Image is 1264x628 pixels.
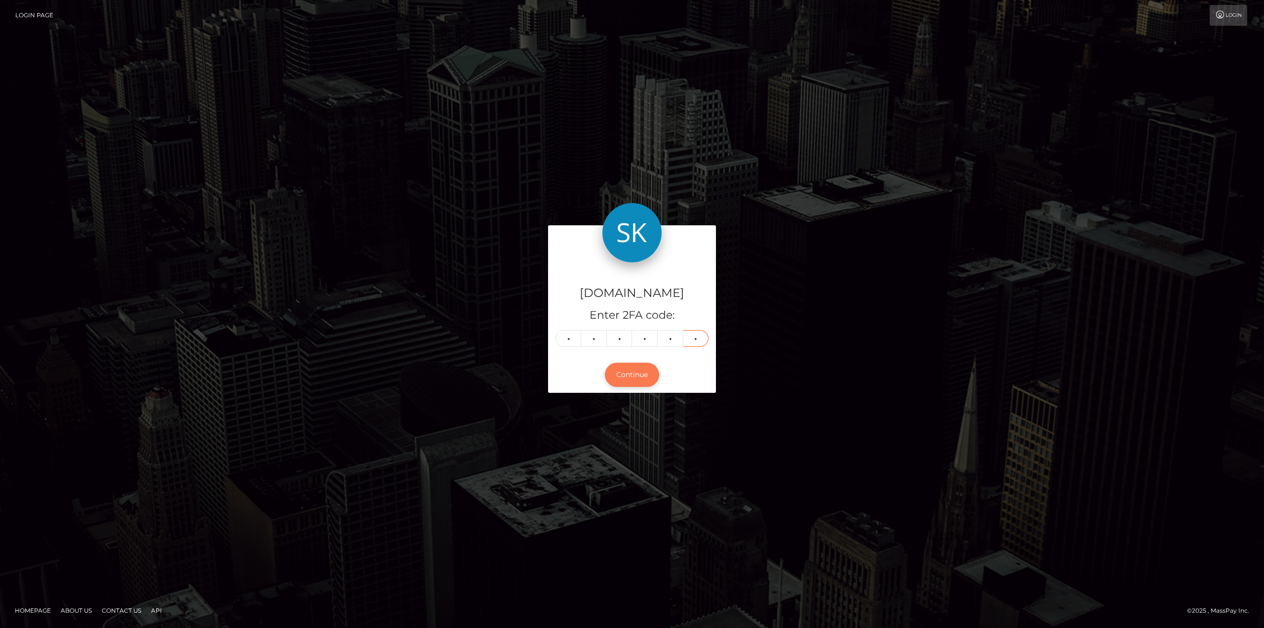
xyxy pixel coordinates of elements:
div: © 2025 , MassPay Inc. [1187,605,1257,616]
a: Contact Us [98,603,145,618]
h4: [DOMAIN_NAME] [555,285,709,302]
h5: Enter 2FA code: [555,308,709,323]
img: Skin.Land [602,203,662,262]
a: About Us [57,603,96,618]
button: Continue [605,363,659,387]
a: Login Page [15,5,53,26]
a: API [147,603,166,618]
a: Homepage [11,603,55,618]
